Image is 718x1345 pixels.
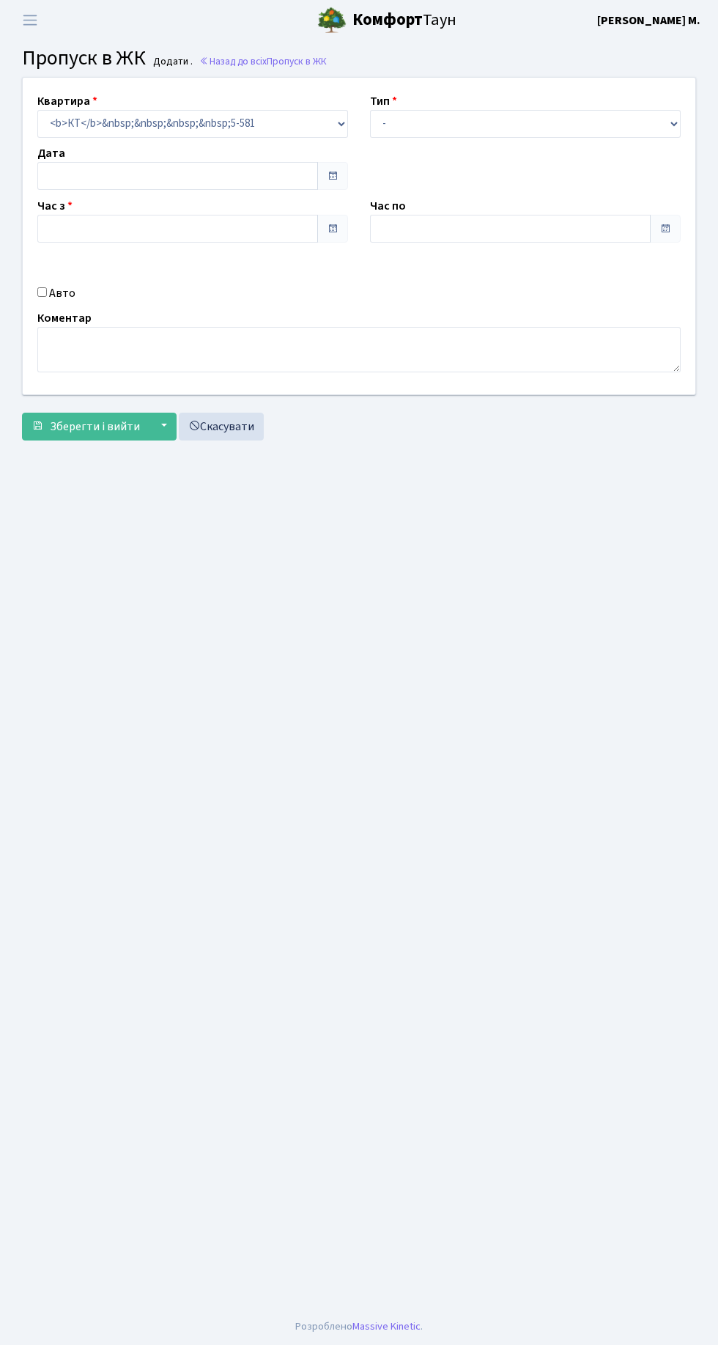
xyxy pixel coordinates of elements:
[597,12,700,29] a: [PERSON_NAME] М.
[295,1319,423,1335] div: Розроблено .
[12,8,48,32] button: Переключити навігацію
[352,8,456,33] span: Таун
[37,197,73,215] label: Час з
[317,6,347,35] img: logo.png
[199,54,327,68] a: Назад до всіхПропуск в ЖК
[370,92,397,110] label: Тип
[22,43,146,73] span: Пропуск в ЖК
[267,54,327,68] span: Пропуск в ЖК
[370,197,406,215] label: Час по
[37,309,92,327] label: Коментар
[37,92,97,110] label: Квартира
[49,284,75,302] label: Авто
[22,413,149,441] button: Зберегти і вийти
[352,1319,421,1334] a: Massive Kinetic
[352,8,423,32] b: Комфорт
[150,56,193,68] small: Додати .
[37,144,65,162] label: Дата
[179,413,264,441] a: Скасувати
[50,419,140,435] span: Зберегти і вийти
